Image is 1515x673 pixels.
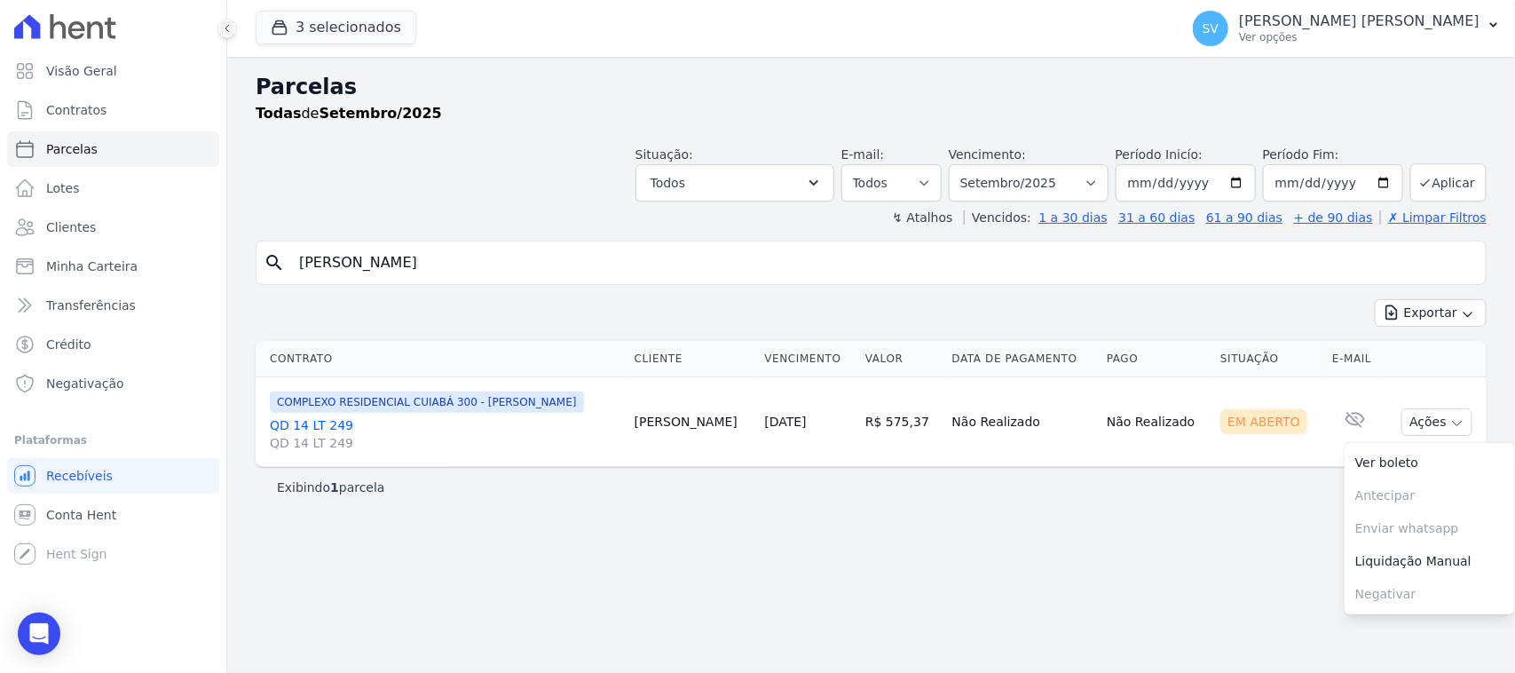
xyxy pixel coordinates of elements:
span: Visão Geral [46,62,117,80]
p: [PERSON_NAME] [PERSON_NAME] [1239,12,1479,30]
a: 1 a 30 dias [1039,210,1108,225]
th: Situação [1213,341,1325,377]
th: Vencimento [757,341,858,377]
th: E-mail [1325,341,1385,377]
span: Parcelas [46,140,98,158]
a: + de 90 dias [1294,210,1373,225]
th: Pago [1100,341,1213,377]
span: Lotes [46,179,80,197]
th: Cliente [627,341,758,377]
span: Conta Hent [46,506,116,524]
p: de [256,103,442,124]
button: 3 selecionados [256,11,416,44]
button: Exportar [1375,299,1487,327]
span: Crédito [46,336,91,353]
th: Contrato [256,341,627,377]
strong: Setembro/2025 [320,105,442,122]
span: Contratos [46,101,107,119]
label: Período Fim: [1263,146,1403,164]
div: Em Aberto [1220,409,1307,434]
label: ↯ Atalhos [892,210,952,225]
label: Vencimento: [949,147,1026,162]
td: Não Realizado [945,377,1100,467]
label: Situação: [635,147,693,162]
h2: Parcelas [256,71,1487,103]
span: COMPLEXO RESIDENCIAL CUIABÁ 300 - [PERSON_NAME] [270,392,584,413]
button: Todos [635,164,834,202]
span: QD 14 LT 249 [270,434,620,452]
button: Aplicar [1410,163,1487,202]
label: Vencidos: [964,210,1031,225]
label: Período Inicío: [1116,147,1203,162]
span: Negativação [46,375,124,392]
a: 31 a 60 dias [1118,210,1195,225]
button: SV [PERSON_NAME] [PERSON_NAME] Ver opções [1179,4,1515,53]
a: QD 14 LT 249QD 14 LT 249 [270,416,620,452]
a: Negativação [7,366,219,401]
td: R$ 575,37 [858,377,945,467]
input: Buscar por nome do lote ou do cliente [288,245,1479,281]
a: Lotes [7,170,219,206]
a: Conta Hent [7,497,219,533]
b: 1 [330,480,339,495]
th: Data de Pagamento [945,341,1100,377]
i: search [264,252,285,273]
span: Transferências [46,297,136,314]
a: ✗ Limpar Filtros [1380,210,1487,225]
a: Minha Carteira [7,249,219,284]
a: Crédito [7,327,219,362]
button: Ações [1401,408,1472,436]
span: SV [1203,22,1219,35]
a: 61 a 90 dias [1206,210,1282,225]
strong: Todas [256,105,302,122]
a: Transferências [7,288,219,323]
p: Exibindo parcela [277,479,385,496]
div: Open Intercom Messenger [18,613,60,655]
a: Clientes [7,210,219,245]
a: Contratos [7,92,219,128]
a: Visão Geral [7,53,219,89]
label: E-mail: [841,147,885,162]
span: Clientes [46,218,96,236]
td: Não Realizado [1100,377,1213,467]
td: [PERSON_NAME] [627,377,758,467]
th: Valor [858,341,945,377]
a: Recebíveis [7,458,219,494]
span: Minha Carteira [46,257,138,275]
div: Plataformas [14,430,212,451]
span: Todos [651,172,685,194]
p: Ver opções [1239,30,1479,44]
a: Ver boleto [1345,447,1515,479]
a: Parcelas [7,131,219,167]
span: Recebíveis [46,467,113,485]
a: [DATE] [764,415,806,429]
